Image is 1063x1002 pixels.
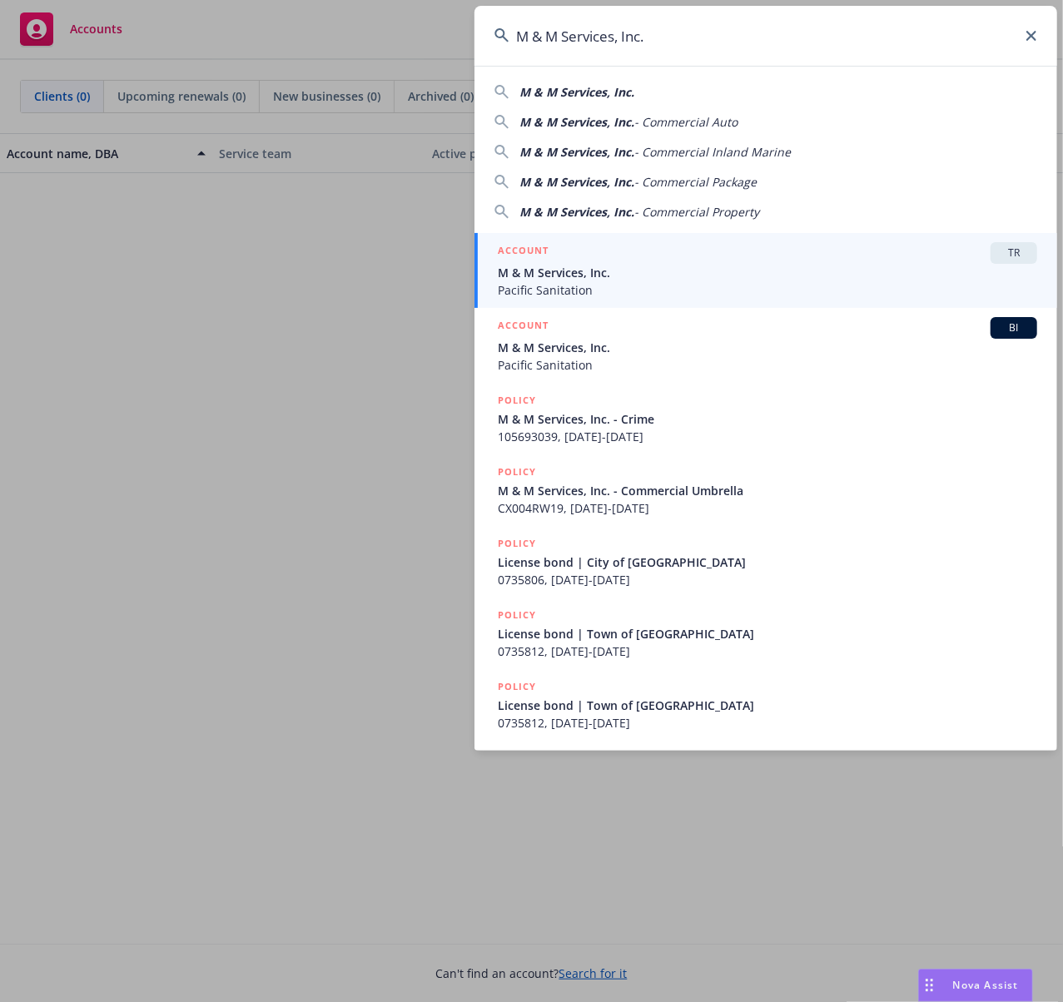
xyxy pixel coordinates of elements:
[519,84,634,100] span: M & M Services, Inc.
[634,114,738,130] span: - Commercial Auto
[498,499,1037,517] span: CX004RW19, [DATE]-[DATE]
[634,204,759,220] span: - Commercial Property
[498,356,1037,374] span: Pacific Sanitation
[474,454,1057,526] a: POLICYM & M Services, Inc. - Commercial UmbrellaCX004RW19, [DATE]-[DATE]
[498,464,536,480] h5: POLICY
[498,317,549,337] h5: ACCOUNT
[498,339,1037,356] span: M & M Services, Inc.
[474,233,1057,308] a: ACCOUNTTRM & M Services, Inc.Pacific Sanitation
[519,174,634,190] span: M & M Services, Inc.
[997,320,1031,335] span: BI
[474,669,1057,741] a: POLICYLicense bond | Town of [GEOGRAPHIC_DATA]0735812, [DATE]-[DATE]
[474,6,1057,66] input: Search...
[498,571,1037,588] span: 0735806, [DATE]-[DATE]
[953,978,1019,992] span: Nova Assist
[498,697,1037,714] span: License bond | Town of [GEOGRAPHIC_DATA]
[634,174,757,190] span: - Commercial Package
[474,383,1057,454] a: POLICYM & M Services, Inc. - Crime105693039, [DATE]-[DATE]
[519,114,634,130] span: M & M Services, Inc.
[498,642,1037,660] span: 0735812, [DATE]-[DATE]
[498,281,1037,299] span: Pacific Sanitation
[519,144,634,160] span: M & M Services, Inc.
[498,553,1037,571] span: License bond | City of [GEOGRAPHIC_DATA]
[498,678,536,695] h5: POLICY
[519,204,634,220] span: M & M Services, Inc.
[498,535,536,552] h5: POLICY
[918,969,1033,1002] button: Nova Assist
[634,144,791,160] span: - Commercial Inland Marine
[498,607,536,623] h5: POLICY
[498,264,1037,281] span: M & M Services, Inc.
[498,242,549,262] h5: ACCOUNT
[498,482,1037,499] span: M & M Services, Inc. - Commercial Umbrella
[474,598,1057,669] a: POLICYLicense bond | Town of [GEOGRAPHIC_DATA]0735812, [DATE]-[DATE]
[997,246,1031,260] span: TR
[474,308,1057,383] a: ACCOUNTBIM & M Services, Inc.Pacific Sanitation
[498,410,1037,428] span: M & M Services, Inc. - Crime
[498,625,1037,642] span: License bond | Town of [GEOGRAPHIC_DATA]
[498,714,1037,732] span: 0735812, [DATE]-[DATE]
[919,970,940,1001] div: Drag to move
[474,526,1057,598] a: POLICYLicense bond | City of [GEOGRAPHIC_DATA]0735806, [DATE]-[DATE]
[498,428,1037,445] span: 105693039, [DATE]-[DATE]
[498,392,536,409] h5: POLICY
